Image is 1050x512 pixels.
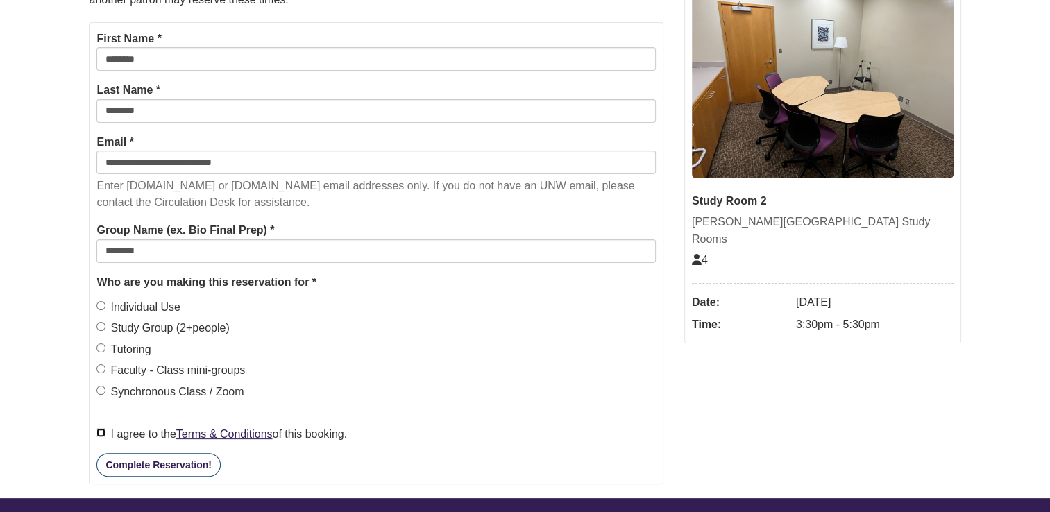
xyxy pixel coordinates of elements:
[96,30,161,48] label: First Name *
[796,314,954,336] dd: 3:30pm - 5:30pm
[96,425,347,443] label: I agree to the of this booking.
[96,322,105,331] input: Study Group (2+people)
[96,133,133,151] label: Email *
[692,254,708,266] span: The capacity of this space
[796,291,954,314] dd: [DATE]
[96,178,655,211] p: Enter [DOMAIN_NAME] or [DOMAIN_NAME] email addresses only. If you do not have an UNW email, pleas...
[692,314,789,336] dt: Time:
[96,341,151,359] label: Tutoring
[96,453,220,477] button: Complete Reservation!
[96,383,244,401] label: Synchronous Class / Zoom
[96,361,245,379] label: Faculty - Class mini-groups
[692,291,789,314] dt: Date:
[96,319,229,337] label: Study Group (2+people)
[176,428,273,440] a: Terms & Conditions
[96,221,274,239] label: Group Name (ex. Bio Final Prep) *
[96,273,655,291] legend: Who are you making this reservation for *
[692,213,954,248] div: [PERSON_NAME][GEOGRAPHIC_DATA] Study Rooms
[96,364,105,373] input: Faculty - Class mini-groups
[96,428,105,437] input: I agree to theTerms & Conditionsof this booking.
[96,343,105,352] input: Tutoring
[96,386,105,395] input: Synchronous Class / Zoom
[96,301,105,310] input: Individual Use
[96,81,160,99] label: Last Name *
[96,298,180,316] label: Individual Use
[692,192,954,210] div: Study Room 2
